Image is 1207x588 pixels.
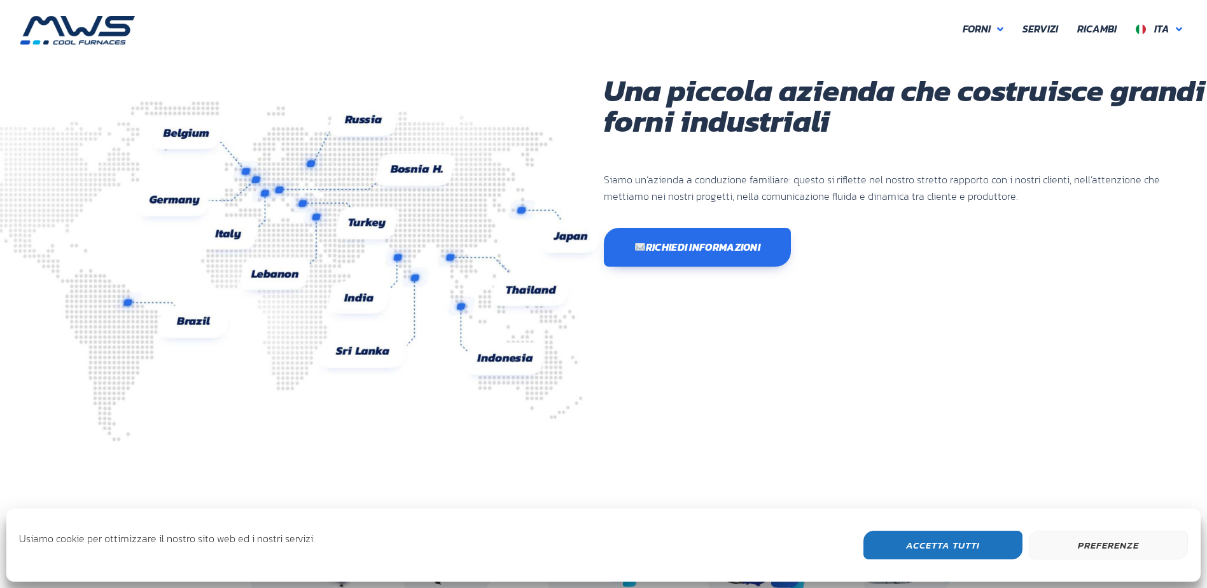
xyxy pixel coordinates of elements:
span: Forni [963,21,991,38]
a: Servizi [1013,16,1068,43]
span: Richiedi informazioni [634,242,761,252]
a: Forni [953,16,1013,43]
a: ✉️Richiedi informazioni [604,228,792,267]
div: Usiamo cookie per ottimizzare il nostro sito web ed i nostri servizi. [19,531,315,556]
button: Accetta Tutti [863,531,1022,559]
span: Ita [1154,21,1169,36]
button: Preferenze [1029,531,1188,559]
span: Servizi [1022,21,1058,38]
img: MWS s.r.l. [20,16,135,45]
a: Ita [1126,16,1192,43]
a: Ricambi [1068,16,1126,43]
img: ✉️ [635,242,645,252]
span: Ricambi [1077,21,1117,38]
